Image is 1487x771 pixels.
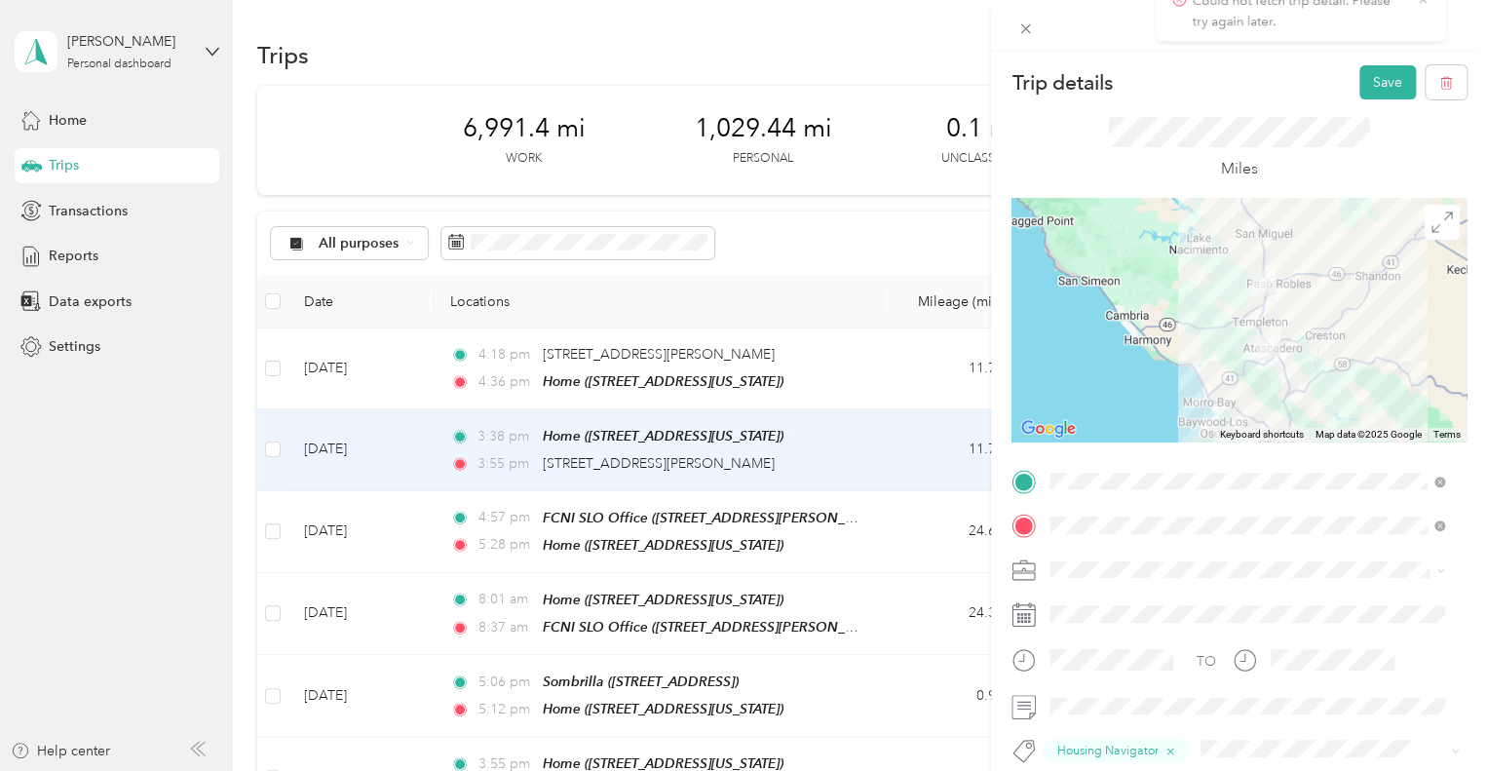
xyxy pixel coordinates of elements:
[1378,662,1487,771] iframe: Everlance-gr Chat Button Frame
[1043,739,1190,763] button: Housing Navigator
[1433,429,1461,440] a: Terms (opens in new tab)
[1220,428,1304,442] button: Keyboard shortcuts
[1016,416,1081,442] img: Google
[1359,65,1416,99] button: Save
[1011,69,1112,96] p: Trip details
[1221,157,1258,181] p: Miles
[1016,416,1081,442] a: Open this area in Google Maps (opens a new window)
[1197,651,1216,672] div: TO
[1056,742,1158,759] span: Housing Navigator
[1315,429,1422,440] span: Map data ©2025 Google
